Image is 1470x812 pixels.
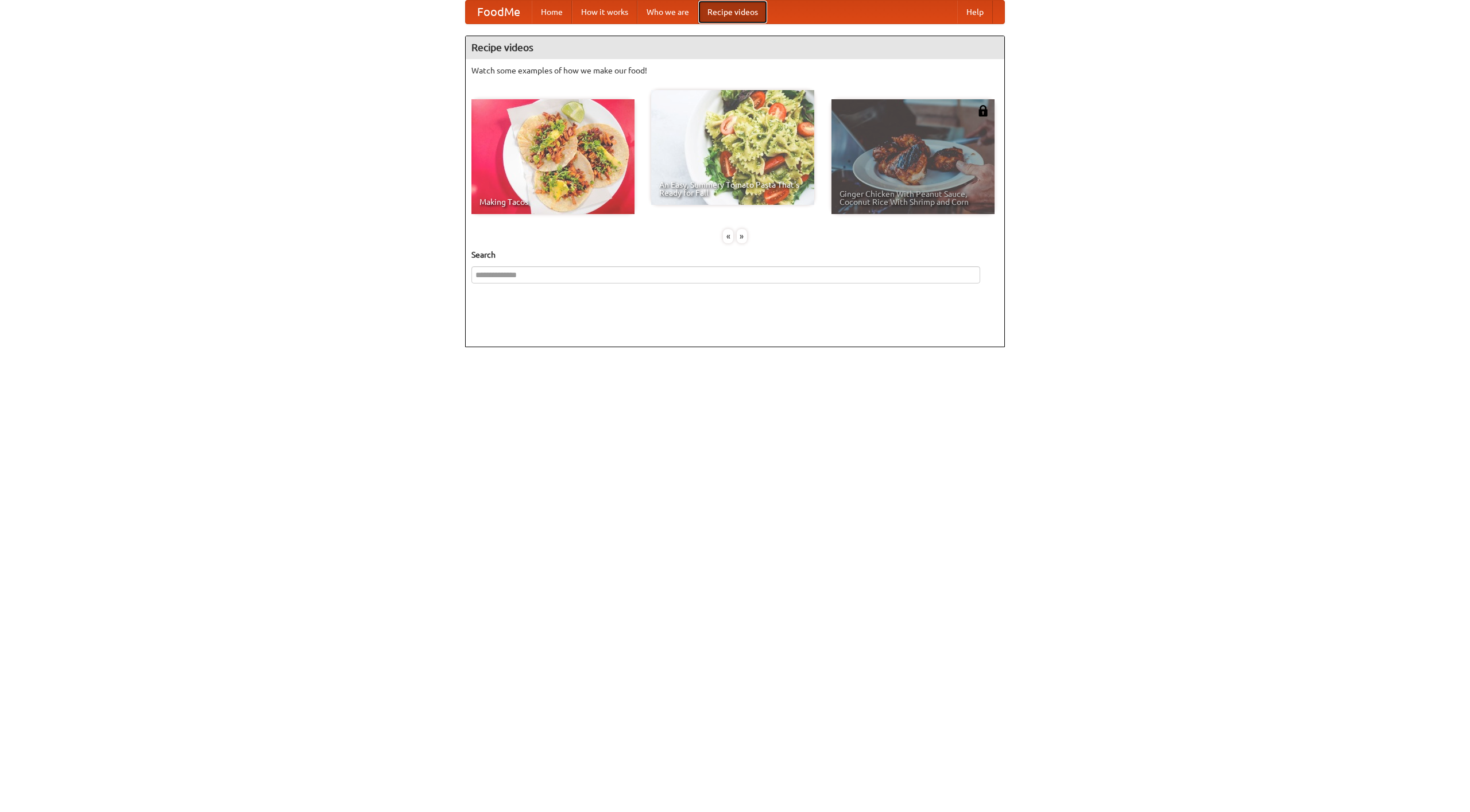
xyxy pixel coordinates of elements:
a: Making Tacos [471,99,635,214]
div: « [723,229,733,243]
div: » [737,229,747,243]
span: An Easy, Summery Tomato Pasta That's Ready for Fall [659,181,806,197]
a: Who we are [637,1,698,24]
img: 483408.png [977,105,989,116]
a: FoodMe [466,1,532,24]
a: Home [532,1,572,24]
a: Help [957,1,993,24]
h4: Recipe videos [466,36,1004,59]
span: Making Tacos [479,198,626,206]
h5: Search [471,249,999,261]
a: An Easy, Summery Tomato Pasta That's Ready for Fall [651,90,814,205]
a: How it works [572,1,637,24]
a: Recipe videos [698,1,767,24]
p: Watch some examples of how we make our food! [471,65,999,76]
